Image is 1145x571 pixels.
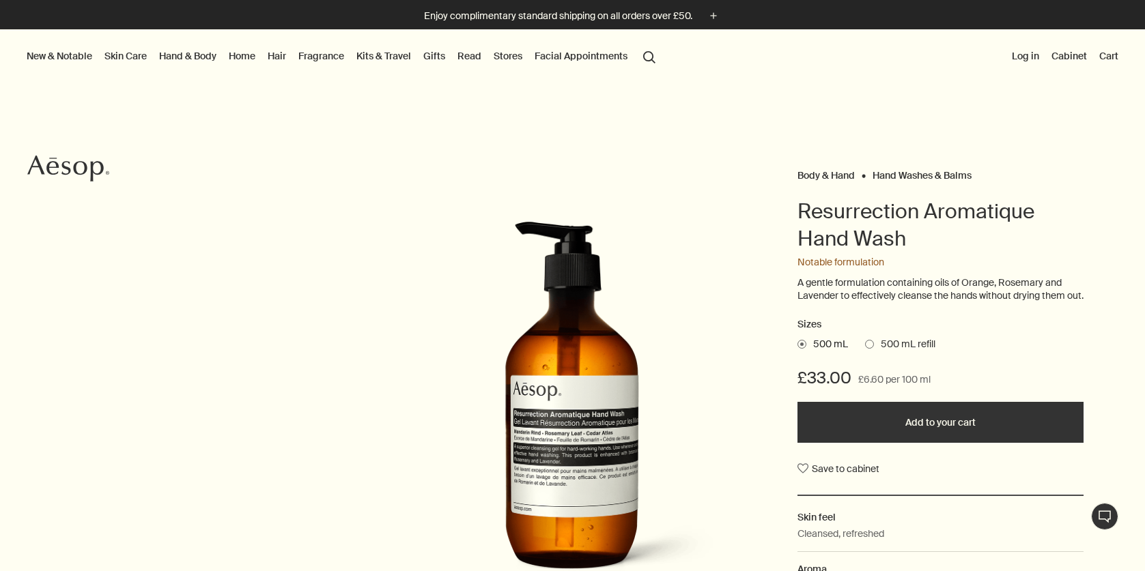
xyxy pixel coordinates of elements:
button: Open search [637,43,662,69]
p: A gentle formulation containing oils of Orange, Rosemary and Lavender to effectively cleanse the ... [797,276,1084,303]
button: Stores [491,47,525,65]
span: 500 mL [806,338,848,351]
span: £6.60 per 100 ml [858,372,931,388]
span: £33.00 [797,367,851,389]
h2: Sizes [797,317,1084,333]
button: Save to cabinet [797,456,879,481]
button: Cart [1097,47,1121,65]
a: Fragrance [296,47,347,65]
h2: Skin feel [797,510,1084,525]
button: Add to your cart - £33.00 [797,402,1084,443]
nav: supplementary [1009,29,1121,84]
svg: Aesop [27,155,109,182]
a: Facial Appointments [532,47,630,65]
a: Hair [265,47,289,65]
a: Gifts [421,47,448,65]
a: Kits & Travel [354,47,414,65]
a: Cabinet [1049,47,1090,65]
a: Home [226,47,258,65]
p: Enjoy complimentary standard shipping on all orders over £50. [424,9,692,23]
a: Skin Care [102,47,150,65]
a: Read [455,47,484,65]
a: Hand & Body [156,47,219,65]
a: Hand Washes & Balms [873,169,972,175]
button: Enjoy complimentary standard shipping on all orders over £50. [424,8,721,24]
h1: Resurrection Aromatique Hand Wash [797,198,1084,252]
span: 500 mL refill [874,338,935,351]
nav: primary [24,29,662,84]
a: Body & Hand [797,169,855,175]
button: Live Assistance [1091,503,1118,530]
button: Log in [1009,47,1042,65]
p: Cleansed, refreshed [797,526,884,541]
a: Aesop [24,151,113,189]
button: New & Notable [24,47,95,65]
